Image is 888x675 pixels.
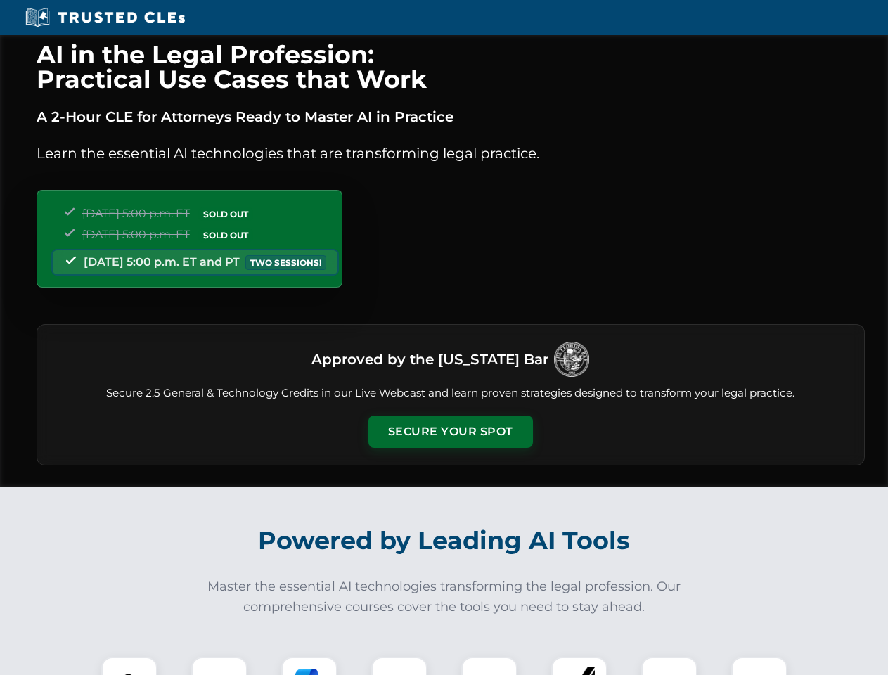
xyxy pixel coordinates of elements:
span: [DATE] 5:00 p.m. ET [82,228,190,241]
img: Trusted CLEs [21,7,189,28]
span: SOLD OUT [198,207,253,221]
span: SOLD OUT [198,228,253,243]
p: A 2-Hour CLE for Attorneys Ready to Master AI in Practice [37,105,865,128]
p: Learn the essential AI technologies that are transforming legal practice. [37,142,865,165]
h3: Approved by the [US_STATE] Bar [311,347,548,372]
button: Secure Your Spot [368,416,533,448]
h1: AI in the Legal Profession: Practical Use Cases that Work [37,42,865,91]
h2: Powered by Leading AI Tools [55,516,834,565]
span: [DATE] 5:00 p.m. ET [82,207,190,220]
img: Logo [554,342,589,377]
p: Master the essential AI technologies transforming the legal profession. Our comprehensive courses... [198,577,690,617]
p: Secure 2.5 General & Technology Credits in our Live Webcast and learn proven strategies designed ... [54,385,847,401]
